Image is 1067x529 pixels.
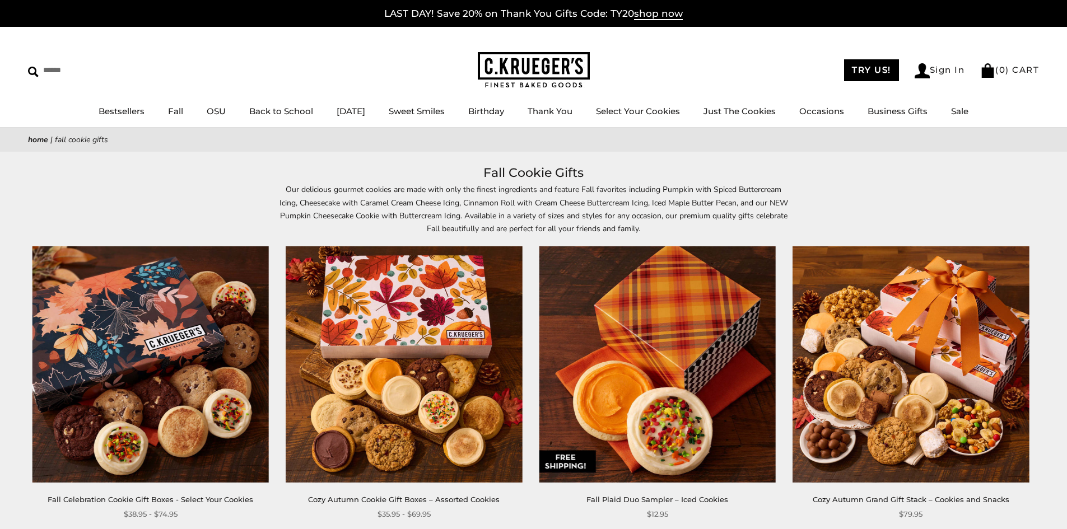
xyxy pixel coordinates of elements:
a: TRY US! [844,59,899,81]
nav: breadcrumbs [28,133,1039,146]
span: Our delicious gourmet cookies are made with only the finest ingredients and feature Fall favorite... [279,184,788,233]
span: 0 [999,64,1006,75]
a: Fall Plaid Duo Sampler – Iced Cookies [586,495,728,504]
span: | [50,134,53,145]
a: Bestsellers [99,106,145,116]
a: Sale [951,106,968,116]
a: Business Gifts [868,106,928,116]
img: Cozy Autumn Cookie Gift Boxes – Assorted Cookies [286,246,522,483]
a: Select Your Cookies [596,106,680,116]
span: Fall Cookie Gifts [55,134,108,145]
a: LAST DAY! Save 20% on Thank You Gifts Code: TY20shop now [384,8,683,20]
a: Sign In [915,63,965,78]
span: $35.95 - $69.95 [378,508,431,520]
span: $12.95 [647,508,668,520]
a: (0) CART [980,64,1039,75]
a: Cozy Autumn Grand Gift Stack – Cookies and Snacks [813,495,1009,504]
img: Fall Plaid Duo Sampler – Iced Cookies [539,246,776,483]
a: Just The Cookies [703,106,776,116]
a: Occasions [799,106,844,116]
img: C.KRUEGER'S [478,52,590,88]
img: Cozy Autumn Grand Gift Stack – Cookies and Snacks [793,246,1029,483]
img: Fall Celebration Cookie Gift Boxes - Select Your Cookies [32,246,269,483]
a: Sweet Smiles [389,106,445,116]
img: Account [915,63,930,78]
h1: Fall Cookie Gifts [45,163,1022,183]
a: Birthday [468,106,504,116]
span: shop now [634,8,683,20]
a: Back to School [249,106,313,116]
a: [DATE] [337,106,365,116]
a: Home [28,134,48,145]
img: Search [28,67,39,77]
input: Search [28,62,161,79]
span: $79.95 [899,508,922,520]
a: Fall [168,106,183,116]
a: OSU [207,106,226,116]
a: Thank You [528,106,572,116]
a: Fall Celebration Cookie Gift Boxes - Select Your Cookies [48,495,253,504]
img: Bag [980,63,995,78]
a: Cozy Autumn Cookie Gift Boxes – Assorted Cookies [308,495,500,504]
span: $38.95 - $74.95 [124,508,178,520]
